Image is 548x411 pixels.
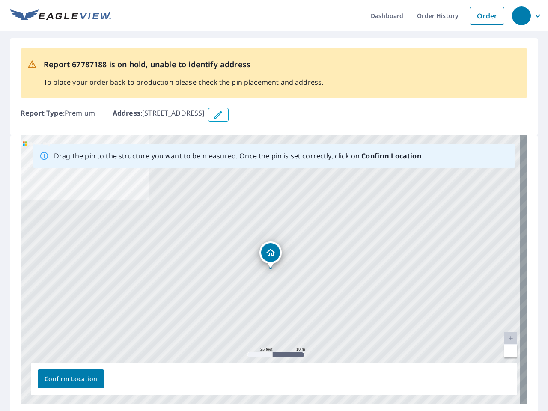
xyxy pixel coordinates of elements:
p: Report 67787188 is on hold, unable to identify address [44,59,323,70]
button: Confirm Location [38,369,104,388]
b: Report Type [21,108,63,118]
img: EV Logo [10,9,111,22]
b: Address [113,108,140,118]
a: Order [470,7,504,25]
a: Current Level 20, Zoom Out [504,345,517,357]
a: Current Level 20, Zoom In Disabled [504,332,517,345]
p: : Premium [21,108,95,122]
p: : [STREET_ADDRESS] [113,108,205,122]
div: Dropped pin, building 1, Residential property, 14665 SW 9th St Hollywood, FL 33027 [259,241,282,268]
span: Confirm Location [45,374,97,384]
b: Confirm Location [361,151,421,161]
p: Drag the pin to the structure you want to be measured. Once the pin is set correctly, click on [54,151,421,161]
p: To place your order back to production please check the pin placement and address. [44,77,323,87]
